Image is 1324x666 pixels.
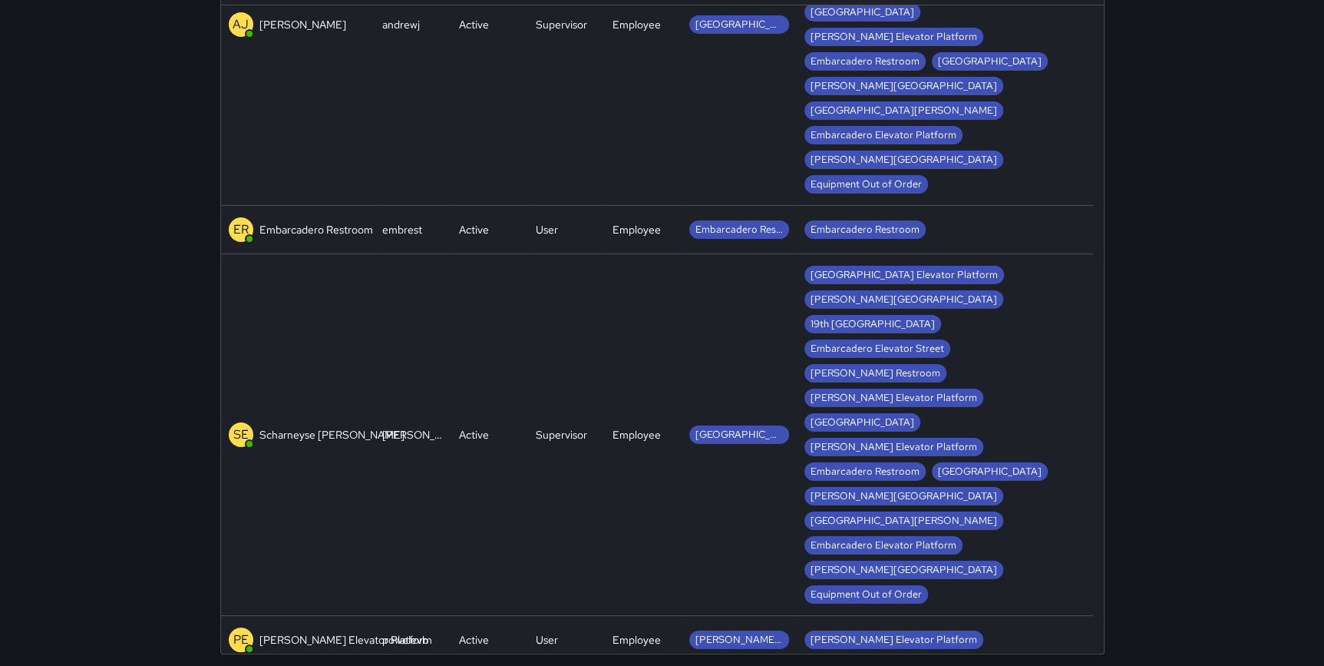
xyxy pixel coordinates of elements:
[804,223,926,237] span: Embarcadero Restroom
[804,366,946,381] span: [PERSON_NAME] Restroom
[233,426,249,444] p: SE
[233,220,249,239] p: ER
[932,465,1048,479] span: [GEOGRAPHIC_DATA]
[804,268,1004,283] span: [GEOGRAPHIC_DATA] Elevator Platform
[259,222,373,237] p: Embarcadero Restroom
[804,489,1003,504] span: [PERSON_NAME][GEOGRAPHIC_DATA]
[612,632,661,648] div: Employee
[804,514,1003,528] span: [GEOGRAPHIC_DATA][PERSON_NAME]
[233,15,249,34] p: AJ
[804,416,920,430] span: [GEOGRAPHIC_DATA]
[804,440,983,455] span: [PERSON_NAME] Elevator Platform
[804,293,1003,307] span: [PERSON_NAME][GEOGRAPHIC_DATA]
[259,427,404,442] p: Scharneyse [PERSON_NAME]
[233,631,249,649] p: PE
[459,427,489,442] div: Active
[382,222,422,237] div: embrest
[689,633,789,648] span: [PERSON_NAME] Elevator Platform
[259,632,432,648] p: [PERSON_NAME] Elevator Platform
[536,427,587,442] div: Supervisor
[689,18,789,32] span: [GEOGRAPHIC_DATA] Elevator Platform
[804,5,920,20] span: [GEOGRAPHIC_DATA]
[804,391,983,406] span: [PERSON_NAME] Elevator Platform
[382,17,420,32] div: andrewj
[536,17,587,32] div: Supervisor
[459,632,489,648] div: Active
[804,104,1003,118] span: [GEOGRAPHIC_DATA][PERSON_NAME]
[259,17,346,32] p: [PERSON_NAME]
[689,223,789,237] span: Embarcadero Restroom
[382,632,428,648] div: powelevb
[804,153,1003,167] span: [PERSON_NAME][GEOGRAPHIC_DATA]
[612,427,661,442] div: Employee
[804,30,983,45] span: [PERSON_NAME] Elevator Platform
[459,222,489,237] div: Active
[804,177,928,192] span: Equipment Out of Order
[804,342,950,356] span: Embarcadero Elevator Street
[804,79,1003,94] span: [PERSON_NAME][GEOGRAPHIC_DATA]
[804,588,928,602] span: Equipment Out of Order
[804,563,1003,578] span: [PERSON_NAME][GEOGRAPHIC_DATA]
[382,427,444,442] div: scharn
[804,128,962,143] span: Embarcadero Elevator Platform
[459,17,489,32] div: Active
[536,222,558,237] div: User
[536,632,558,648] div: User
[804,633,983,648] span: [PERSON_NAME] Elevator Platform
[612,222,661,237] div: Employee
[804,55,926,69] span: Embarcadero Restroom
[804,317,941,332] span: 19th [GEOGRAPHIC_DATA]
[932,55,1048,69] span: [GEOGRAPHIC_DATA]
[804,538,962,553] span: Embarcadero Elevator Platform
[612,17,661,32] div: Employee
[804,465,926,479] span: Embarcadero Restroom
[689,428,789,442] span: [GEOGRAPHIC_DATA] Elevator Platform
